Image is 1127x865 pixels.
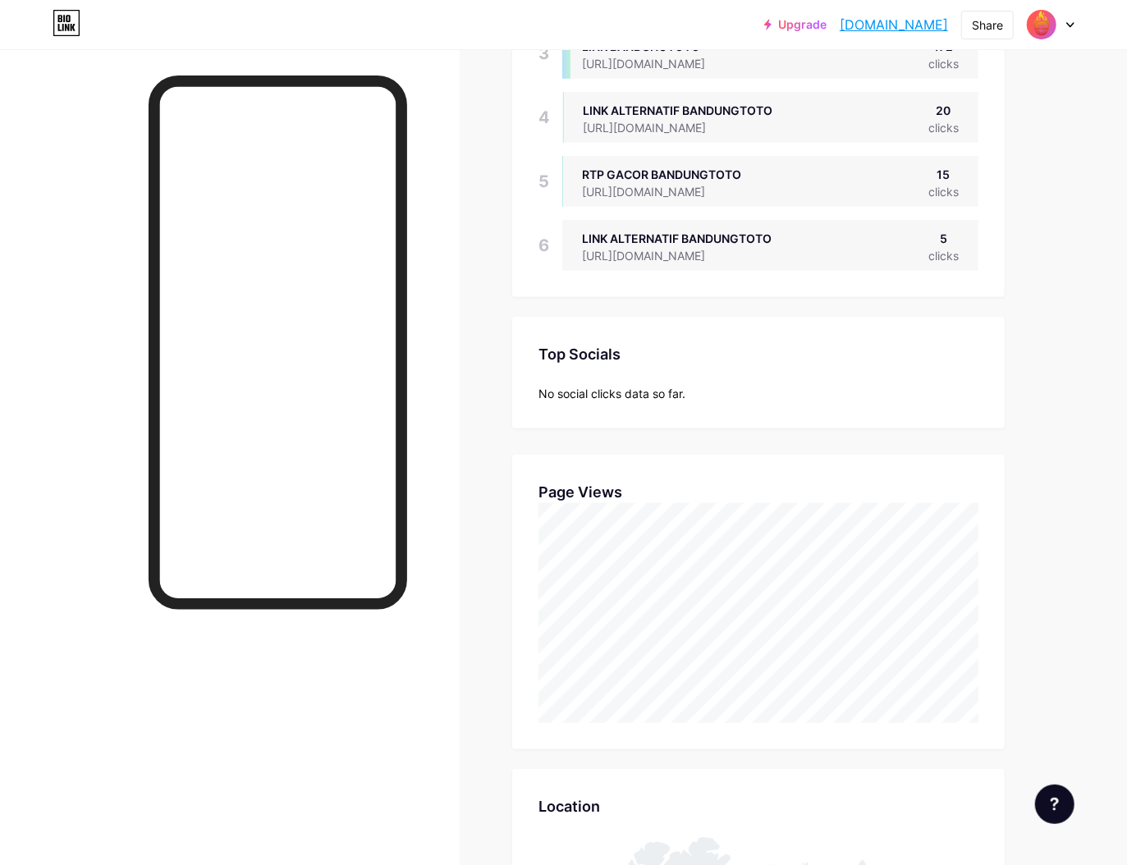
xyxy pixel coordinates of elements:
div: clicks [928,247,959,264]
a: [DOMAIN_NAME] [840,15,948,34]
div: 3 [538,28,549,79]
img: Bandung Banned [1026,9,1057,40]
div: Page Views [538,481,978,503]
div: Share [972,16,1003,34]
div: clicks [928,119,959,136]
div: [URL][DOMAIN_NAME] [582,247,772,264]
div: 4 [538,92,550,143]
div: 20 [928,102,959,119]
a: Upgrade [764,18,827,31]
div: [URL][DOMAIN_NAME] [583,119,772,136]
div: RTP GACOR BANDUNGTOTO [582,166,741,183]
div: No social clicks data so far. [538,385,978,402]
div: clicks [928,55,959,72]
div: [URL][DOMAIN_NAME] [582,183,741,200]
div: LINK ALTERNATIF BANDUNGTOTO [583,102,772,119]
div: LINK ALTERNATIF BANDUNGTOTO [582,230,772,247]
div: Top Socials [538,343,978,365]
div: 5 [538,156,549,207]
div: [URL][DOMAIN_NAME] [582,55,731,72]
div: clicks [928,183,959,200]
div: 5 [928,230,959,247]
div: 15 [928,166,959,183]
div: Location [538,795,978,817]
div: 6 [538,220,549,271]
